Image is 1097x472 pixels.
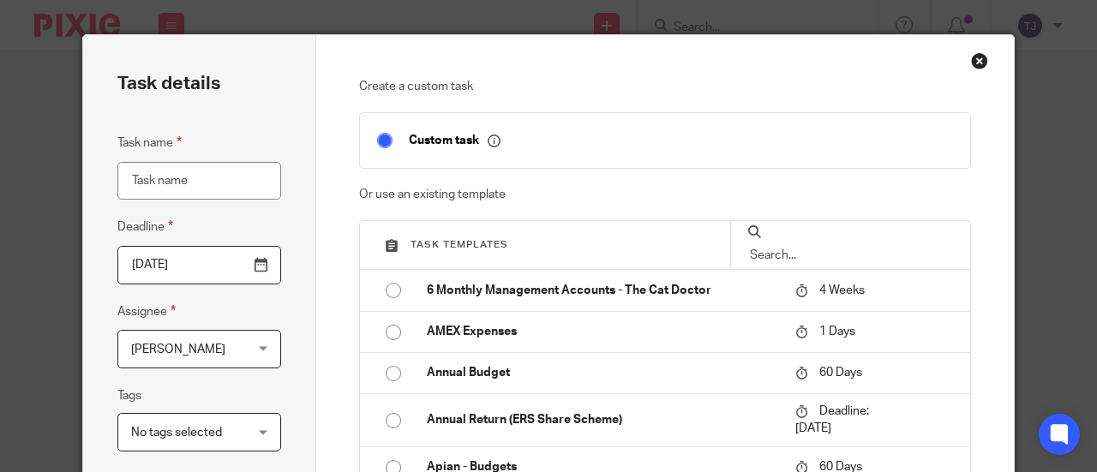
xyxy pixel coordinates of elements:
[427,364,779,381] p: Annual Budget
[131,344,225,355] span: [PERSON_NAME]
[409,133,501,148] p: Custom task
[117,302,176,321] label: Assignee
[359,78,972,95] p: Create a custom task
[359,186,972,203] p: Or use an existing template
[819,367,862,379] span: 60 Days
[795,405,869,435] span: Deadline: [DATE]
[411,240,508,249] span: Task templates
[117,69,220,99] h2: Task details
[117,162,281,200] input: Task name
[427,323,779,340] p: AMEX Expenses
[117,246,281,284] input: Pick a date
[131,427,222,439] span: No tags selected
[427,411,779,428] p: Annual Return (ERS Share Scheme)
[748,246,953,265] input: Search...
[117,217,173,236] label: Deadline
[971,52,988,69] div: Close this dialog window
[819,284,865,296] span: 4 Weeks
[117,387,141,404] label: Tags
[117,133,182,152] label: Task name
[427,282,779,299] p: 6 Monthly Management Accounts - The Cat Doctor
[819,326,855,338] span: 1 Days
